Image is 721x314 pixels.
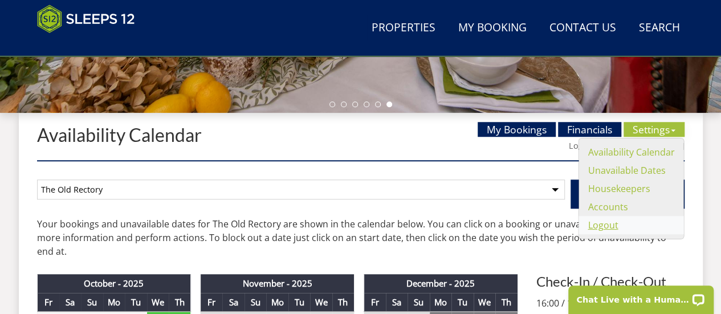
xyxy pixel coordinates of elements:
a: My Booking [454,15,531,41]
th: We [474,293,496,312]
a: Housekeepers [588,182,650,195]
th: Th [495,293,518,312]
a: Accounts [588,201,628,213]
th: Sa [386,293,408,312]
th: Th [169,293,191,312]
a: Logout [588,219,618,231]
button: View Calendar [571,180,685,209]
th: November - 2025 [201,274,355,293]
a: Logged in as [PERSON_NAME] [569,140,685,151]
th: October - 2025 [37,274,191,293]
h3: Check-In / Check-Out [536,274,685,289]
th: Th [332,293,355,312]
a: Properties [367,15,440,41]
th: Mo [430,293,452,312]
th: Mo [103,293,125,312]
th: Mo [266,293,288,312]
a: Unavailable Dates [588,164,665,177]
a: Search [634,15,685,41]
img: Sleeps 12 [37,5,135,33]
th: Tu [451,293,474,312]
th: Su [81,293,103,312]
th: We [310,293,332,312]
a: Contact Us [545,15,621,41]
a: Settings [624,122,685,137]
th: Su [245,293,267,312]
a: Availability Calendar [37,124,202,146]
th: Fr [201,293,223,312]
a: My Bookings [478,122,556,137]
th: Fr [364,293,386,312]
a: Availability Calendar [588,146,674,158]
th: December - 2025 [364,274,518,293]
iframe: LiveChat chat widget [561,278,721,314]
th: Sa [59,293,82,312]
ul: Settings [578,138,684,239]
th: Tu [288,293,311,312]
iframe: Customer reviews powered by Trustpilot [31,40,151,50]
th: Tu [125,293,147,312]
th: Su [408,293,430,312]
th: Sa [222,293,245,312]
th: We [147,293,169,312]
a: Financials [558,122,621,137]
th: Fr [37,293,59,312]
p: 16:00 / 10:00 [536,296,685,310]
p: Your bookings and unavailable dates for The Old Rectory are shown in the calendar below. You can ... [37,217,685,258]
